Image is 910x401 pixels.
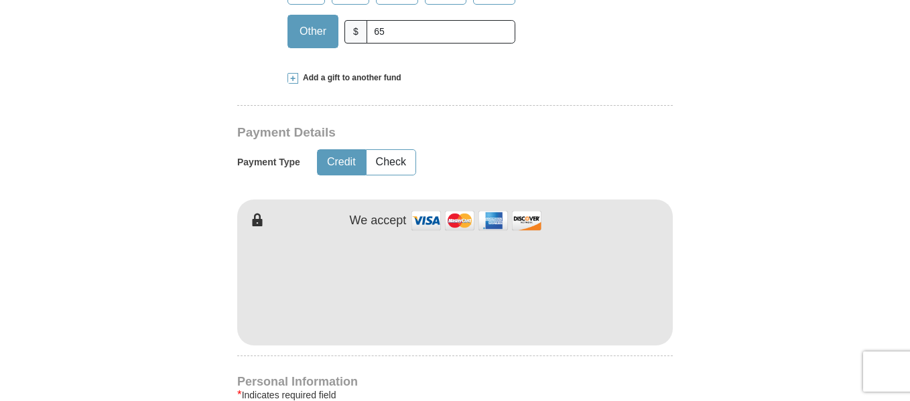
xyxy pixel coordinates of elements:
h4: We accept [350,214,407,228]
input: Other Amount [367,20,515,44]
h4: Personal Information [237,376,673,387]
h5: Payment Type [237,157,300,168]
h3: Payment Details [237,125,579,141]
img: credit cards accepted [409,206,543,235]
span: Add a gift to another fund [298,72,401,84]
button: Credit [318,150,365,175]
span: Other [293,21,333,42]
button: Check [367,150,415,175]
span: $ [344,20,367,44]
